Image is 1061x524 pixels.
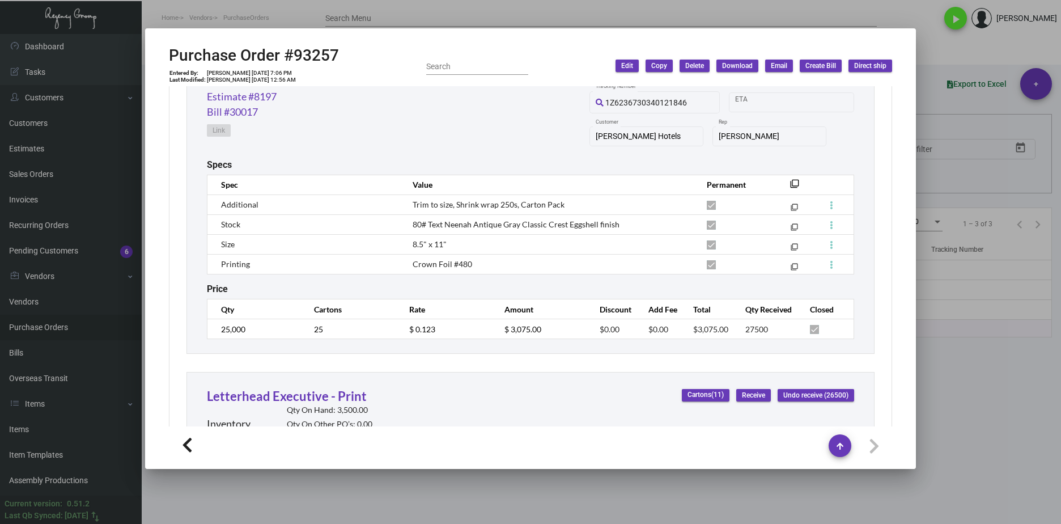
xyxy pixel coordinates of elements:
[287,420,372,429] h2: Qty On Other PO’s: 0.00
[303,299,398,319] th: Cartons
[207,104,258,120] a: Bill #30017
[221,239,235,249] span: Size
[207,299,303,319] th: Qty
[800,60,842,72] button: Create Bill
[221,219,240,229] span: Stock
[5,498,62,510] div: Current version:
[398,299,493,319] th: Rate
[791,246,798,253] mat-icon: filter_none
[207,89,277,104] a: Estimate #8197
[736,389,771,402] button: Receive
[413,259,472,269] span: Crown Foil #480
[207,418,251,430] h2: Inventory
[646,60,673,72] button: Copy
[67,498,90,510] div: 0.51.2
[605,98,687,107] span: 1Z6236730340121846
[616,60,639,72] button: Edit
[722,61,753,71] span: Download
[771,61,787,71] span: Email
[651,61,667,71] span: Copy
[207,124,231,137] button: Link
[791,206,798,213] mat-icon: filter_none
[588,299,636,319] th: Discount
[413,219,619,229] span: 80# Text Neenah Antique Gray Classic Crest Eggshell finish
[765,60,793,72] button: Email
[791,226,798,233] mat-icon: filter_none
[648,324,668,334] span: $0.00
[413,200,565,209] span: Trim to size, Shrink wrap 250s, Carton Pack
[682,299,734,319] th: Total
[207,175,401,195] th: Spec
[745,324,768,334] span: 27500
[169,77,206,83] td: Last Modified:
[783,391,848,400] span: Undo receive (26500)
[682,389,729,402] button: Cartons(11)
[287,405,372,415] h2: Qty On Hand: 3,500.00
[790,183,799,192] mat-icon: filter_none
[207,284,228,294] h2: Price
[799,299,854,319] th: Closed
[493,299,588,319] th: Amount
[848,60,892,72] button: Direct ship
[854,61,886,71] span: Direct ship
[600,324,619,334] span: $0.00
[711,391,724,399] span: (11)
[221,259,250,269] span: Printing
[637,299,682,319] th: Add Fee
[207,388,367,404] a: Letterhead Executive - Print
[169,70,206,77] td: Entered By:
[5,510,88,522] div: Last Qb Synced: [DATE]
[695,175,773,195] th: Permanent
[805,61,836,71] span: Create Bill
[693,324,728,334] span: $3,075.00
[791,265,798,273] mat-icon: filter_none
[213,126,225,136] span: Link
[780,98,834,107] input: End date
[206,70,296,77] td: [PERSON_NAME] [DATE] 7:06 PM
[207,159,232,170] h2: Specs
[742,391,765,400] span: Receive
[778,389,854,402] button: Undo receive (26500)
[735,98,770,107] input: Start date
[221,200,258,209] span: Additional
[680,60,710,72] button: Delete
[401,175,695,195] th: Value
[169,46,339,65] h2: Purchase Order #93257
[734,299,799,319] th: Qty Received
[413,239,447,249] span: 8.5" x 11"
[716,60,758,72] button: Download
[621,61,633,71] span: Edit
[685,61,704,71] span: Delete
[687,390,724,400] span: Cartons
[206,77,296,83] td: [PERSON_NAME] [DATE] 12:56 AM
